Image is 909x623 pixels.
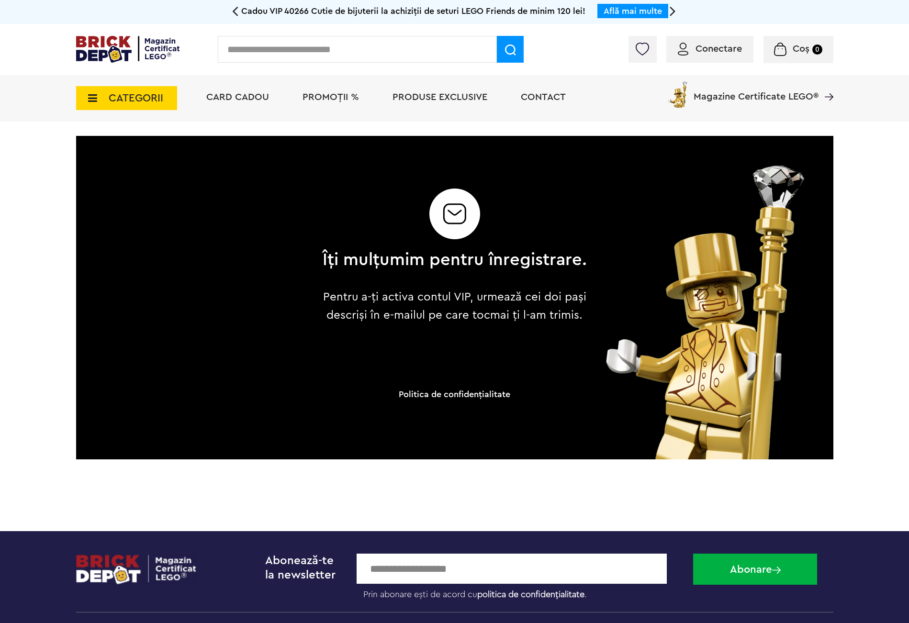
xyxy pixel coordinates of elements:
[678,44,742,54] a: Conectare
[206,92,269,102] a: Card Cadou
[696,44,742,54] span: Conectare
[357,584,686,600] label: Prin abonare ești de acord cu .
[772,567,781,574] img: Abonare
[393,92,487,102] a: Produse exclusive
[693,554,817,585] button: Abonare
[477,590,584,599] a: politica de confidențialitate
[265,555,336,581] span: Abonează-te la newsletter
[604,7,662,15] a: Află mai multe
[812,44,822,55] small: 0
[399,390,510,399] a: Politica de confidenţialitate
[109,93,163,103] span: CATEGORII
[521,92,566,102] a: Contact
[315,288,594,324] p: Pentru a-ți activa contul VIP, urmează cei doi pași descriși în e-mailul pe care tocmai ți l-am t...
[793,44,809,54] span: Coș
[241,7,585,15] span: Cadou VIP 40266 Cutie de bijuterii la achiziții de seturi LEGO Friends de minim 120 lei!
[303,92,359,102] a: PROMOȚII %
[819,79,833,89] a: Magazine Certificate LEGO®
[694,79,819,101] span: Magazine Certificate LEGO®
[322,251,587,269] h2: Îți mulțumim pentru înregistrare.
[76,554,197,585] img: footerlogo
